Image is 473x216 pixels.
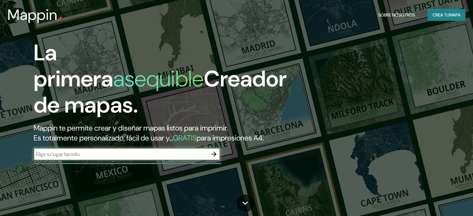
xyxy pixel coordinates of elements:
font: Creador de mapas. [34,64,287,119]
input: Elige tu lugar favorito [34,151,208,158]
img: pin de mapeo [58,16,63,21]
font: mapa [449,12,461,18]
font: GRATIS [173,133,197,143]
font: Sobre nosotros [378,12,415,18]
font: asequible [113,64,204,93]
font: Crea tu [433,12,449,18]
font: para impresiones A4. [197,133,264,143]
button: Crea tumapa [428,9,466,21]
font: Mappin [7,5,58,25]
font: La primera [34,38,113,93]
font: Mappin te permite crear y diseñar mapas listos para imprimir. [34,123,228,133]
font: Es totalmente personalizado, fácil de usar y... [34,133,173,143]
button: Sobre nosotros [376,9,418,21]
